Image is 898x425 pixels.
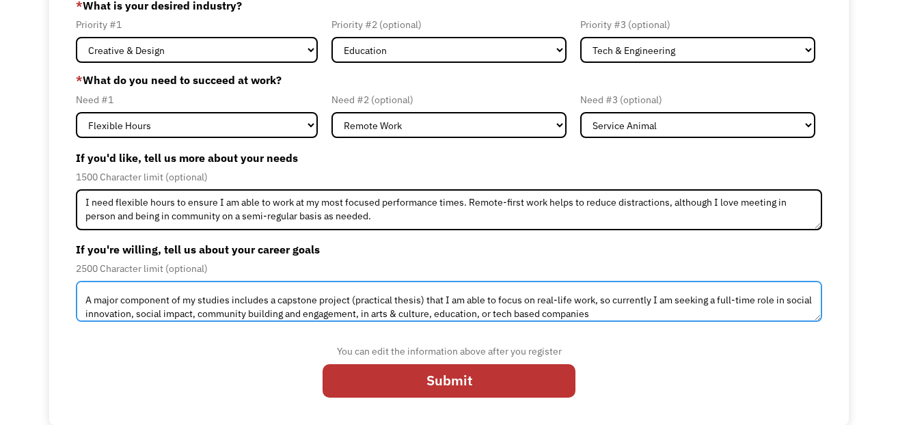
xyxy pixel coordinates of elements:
div: Priority #2 (optional) [331,16,567,33]
label: What do you need to succeed at work? [76,72,821,88]
div: 1500 Character limit (optional) [76,169,821,185]
div: Need #3 (optional) [580,92,815,108]
div: Priority #1 [76,16,318,33]
label: If you'd like, tell us more about your needs [76,147,821,169]
div: 2500 Character limit (optional) [76,260,821,277]
div: Need #2 (optional) [331,92,567,108]
div: You can edit the information above after you register [323,343,575,359]
input: Submit [323,364,575,398]
div: Need #1 [76,92,318,108]
label: If you're willing, tell us about your career goals [76,238,821,260]
div: Priority #3 (optional) [580,16,815,33]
